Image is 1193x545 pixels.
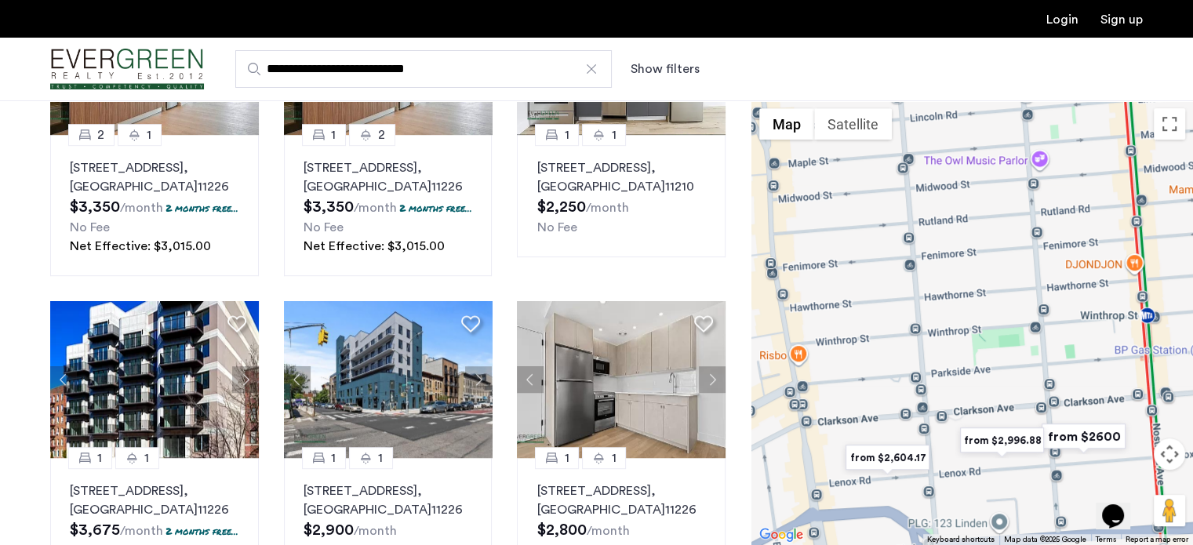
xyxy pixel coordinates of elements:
[304,221,344,234] span: No Fee
[1046,13,1078,26] a: Login
[378,125,385,144] span: 2
[50,301,259,458] img: 4a507c6c-f1c0-4c3e-9119-49aca691165c_638786147134232064.png
[611,449,616,467] span: 1
[759,108,814,140] button: Show street map
[304,199,354,215] span: $3,350
[536,221,576,234] span: No Fee
[97,449,102,467] span: 1
[536,481,706,519] p: [STREET_ADDRESS] 11226
[70,221,110,234] span: No Fee
[120,525,163,537] sub: /month
[927,534,995,545] button: Keyboard shortcuts
[70,158,239,196] p: [STREET_ADDRESS] 11226
[284,366,311,393] button: Previous apartment
[120,202,163,214] sub: /month
[1154,495,1185,526] button: Drag Pegman onto the map to open Street View
[165,202,238,215] p: 2 months free...
[1100,13,1143,26] a: Registration
[70,481,239,519] p: [STREET_ADDRESS] 11226
[564,449,569,467] span: 1
[814,108,892,140] button: Show satellite imagery
[147,125,151,144] span: 1
[536,199,585,215] span: $2,250
[954,423,1050,458] div: from $2,996.88
[50,366,77,393] button: Previous apartment
[631,60,700,78] button: Show or hide filters
[354,202,397,214] sub: /month
[331,125,336,144] span: 1
[755,525,807,545] a: Open this area in Google Maps (opens a new window)
[1096,482,1146,529] iframe: chat widget
[586,525,629,537] sub: /month
[517,301,726,458] img: 218_638526021620325311.jpeg
[284,301,493,458] img: 2010_638525188404916856.jpeg
[465,366,492,393] button: Next apartment
[304,158,473,196] p: [STREET_ADDRESS] 11226
[304,522,354,538] span: $2,900
[50,40,204,99] a: Cazamio Logo
[536,158,706,196] p: [STREET_ADDRESS] 11210
[564,125,569,144] span: 1
[1004,536,1086,543] span: Map data ©2025 Google
[97,125,104,144] span: 2
[235,50,612,88] input: Apartment Search
[517,366,544,393] button: Previous apartment
[611,125,616,144] span: 1
[378,449,383,467] span: 1
[50,135,259,276] a: 21[STREET_ADDRESS], [GEOGRAPHIC_DATA]112262 months free...No FeeNet Effective: $3,015.00
[144,449,149,467] span: 1
[165,525,238,538] p: 2 months free...
[304,481,473,519] p: [STREET_ADDRESS] 11226
[1154,438,1185,470] button: Map camera controls
[585,202,628,214] sub: /month
[755,525,807,545] img: Google
[536,522,586,538] span: $2,800
[304,240,445,253] span: Net Effective: $3,015.00
[699,366,726,393] button: Next apartment
[839,440,936,475] div: from $2,604.17
[331,449,336,467] span: 1
[1096,534,1116,545] a: Terms (opens in new tab)
[70,240,211,253] span: Net Effective: $3,015.00
[1154,108,1185,140] button: Toggle fullscreen view
[1035,419,1132,454] div: from $2600
[284,135,493,276] a: 12[STREET_ADDRESS], [GEOGRAPHIC_DATA]112262 months free...No FeeNet Effective: $3,015.00
[517,135,726,257] a: 11[STREET_ADDRESS], [GEOGRAPHIC_DATA]11210No Fee
[1126,534,1188,545] a: Report a map error
[70,199,120,215] span: $3,350
[50,40,204,99] img: logo
[354,525,397,537] sub: /month
[232,366,259,393] button: Next apartment
[399,202,472,215] p: 2 months free...
[70,522,120,538] span: $3,675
